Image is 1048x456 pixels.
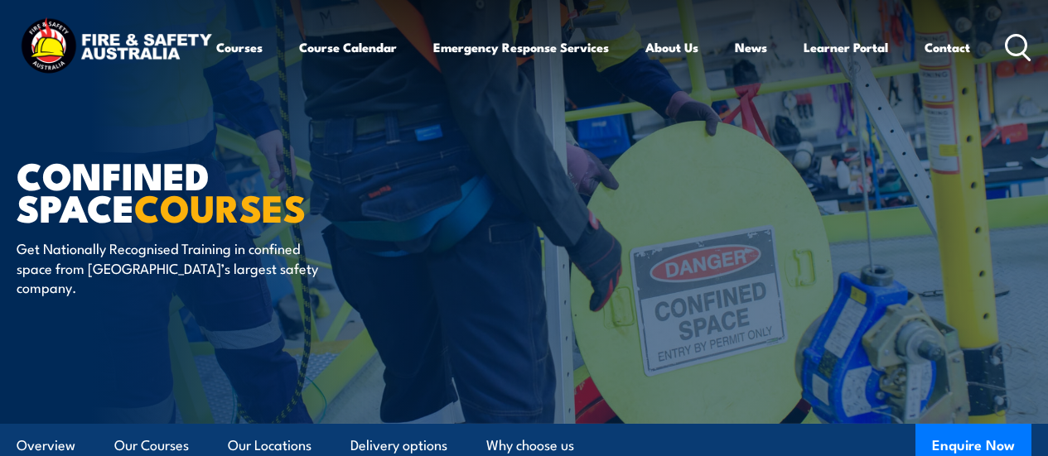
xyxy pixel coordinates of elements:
[735,27,767,67] a: News
[216,27,263,67] a: Courses
[17,158,426,223] h1: Confined Space
[134,178,306,235] strong: COURSES
[645,27,698,67] a: About Us
[299,27,397,67] a: Course Calendar
[804,27,888,67] a: Learner Portal
[17,238,319,296] p: Get Nationally Recognised Training in confined space from [GEOGRAPHIC_DATA]’s largest safety comp...
[433,27,609,67] a: Emergency Response Services
[925,27,970,67] a: Contact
